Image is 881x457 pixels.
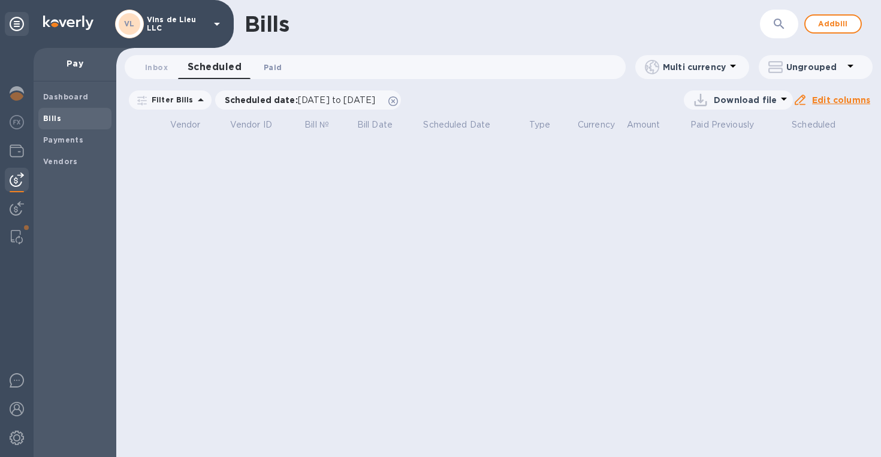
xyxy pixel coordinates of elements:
span: Vendor ID [230,119,288,131]
p: Pay [43,57,107,69]
p: Vins de Lieu LLC [147,16,207,32]
p: Download file [714,94,777,106]
span: Paid Previously [690,119,770,131]
span: Bill Date [357,119,408,131]
p: Multi currency [663,61,726,73]
span: Scheduled [792,119,851,131]
p: Ungrouped [786,61,843,73]
span: Bill № [304,119,345,131]
p: Bill № [304,119,329,131]
span: Add bill [815,17,851,31]
span: Amount [627,119,676,131]
p: Scheduled Date [423,119,490,131]
p: Bill Date [357,119,393,131]
span: Type [529,119,566,131]
p: Paid Previously [690,119,754,131]
span: Vendor [170,119,216,131]
p: Amount [627,119,660,131]
p: Currency [578,119,615,131]
span: Inbox [145,61,168,74]
p: Type [529,119,551,131]
span: Paid [264,61,282,74]
p: Scheduled date : [225,94,382,106]
p: Vendor ID [230,119,272,131]
img: Wallets [10,144,24,158]
h1: Bills [245,11,289,37]
span: [DATE] to [DATE] [298,95,375,105]
u: Edit columns [812,95,870,105]
button: Addbill [804,14,862,34]
p: Scheduled [792,119,835,131]
b: Bills [43,114,61,123]
img: Foreign exchange [10,115,24,129]
span: Scheduled Date [423,119,506,131]
img: Logo [43,16,93,30]
b: Dashboard [43,92,89,101]
span: Scheduled [188,59,242,75]
div: Scheduled date:[DATE] to [DATE] [215,90,402,110]
div: Unpin categories [5,12,29,36]
b: Payments [43,135,83,144]
p: Filter Bills [147,95,194,105]
b: Vendors [43,157,78,166]
b: VL [124,19,135,28]
p: Vendor [170,119,201,131]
